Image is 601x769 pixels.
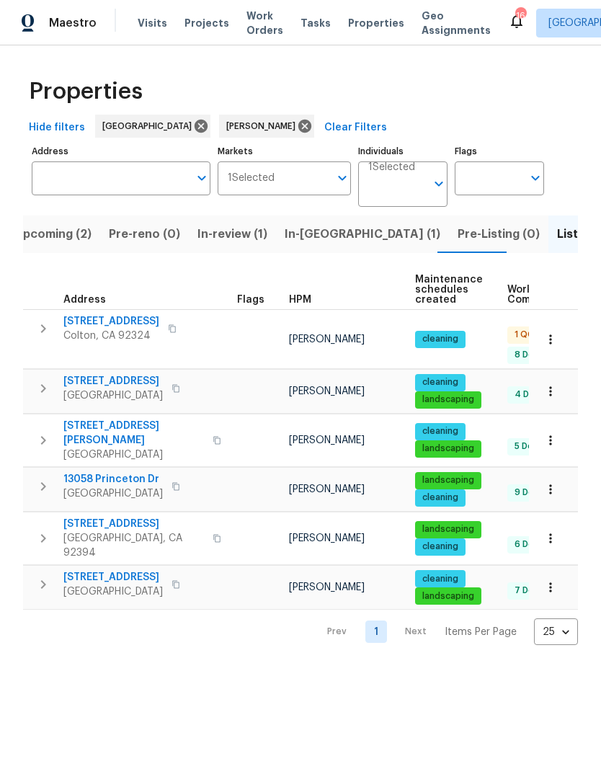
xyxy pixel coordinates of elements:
[29,119,85,137] span: Hide filters
[237,295,264,305] span: Flags
[246,9,283,37] span: Work Orders
[507,285,598,305] span: Work Order Completion
[228,172,275,185] span: 1 Selected
[63,584,163,599] span: [GEOGRAPHIC_DATA]
[184,16,229,30] span: Projects
[417,443,480,455] span: landscaping
[422,9,491,37] span: Geo Assignments
[348,16,404,30] span: Properties
[63,419,204,448] span: [STREET_ADDRESS][PERSON_NAME]
[417,492,464,504] span: cleaning
[63,388,163,403] span: [GEOGRAPHIC_DATA]
[417,394,480,406] span: landscaping
[417,333,464,345] span: cleaning
[14,224,92,244] span: Upcoming (2)
[197,224,267,244] span: In-review (1)
[445,625,517,639] p: Items Per Page
[417,425,464,437] span: cleaning
[138,16,167,30] span: Visits
[63,486,163,501] span: [GEOGRAPHIC_DATA]
[63,295,106,305] span: Address
[525,168,546,188] button: Open
[63,448,204,462] span: [GEOGRAPHIC_DATA]
[32,147,210,156] label: Address
[289,386,365,396] span: [PERSON_NAME]
[63,329,159,343] span: Colton, CA 92324
[63,531,204,560] span: [GEOGRAPHIC_DATA], CA 92394
[192,168,212,188] button: Open
[63,314,159,329] span: [STREET_ADDRESS]
[313,618,578,645] nav: Pagination Navigation
[509,440,550,453] span: 5 Done
[417,573,464,585] span: cleaning
[63,517,204,531] span: [STREET_ADDRESS]
[289,484,365,494] span: [PERSON_NAME]
[289,435,365,445] span: [PERSON_NAME]
[417,376,464,388] span: cleaning
[458,224,540,244] span: Pre-Listing (0)
[417,590,480,603] span: landscaping
[417,523,480,535] span: landscaping
[289,533,365,543] span: [PERSON_NAME]
[534,613,578,651] div: 25
[509,584,551,597] span: 7 Done
[509,538,551,551] span: 6 Done
[109,224,180,244] span: Pre-reno (0)
[509,388,551,401] span: 4 Done
[289,295,311,305] span: HPM
[218,147,352,156] label: Markets
[95,115,210,138] div: [GEOGRAPHIC_DATA]
[429,174,449,194] button: Open
[319,115,393,141] button: Clear Filters
[324,119,387,137] span: Clear Filters
[23,115,91,141] button: Hide filters
[455,147,544,156] label: Flags
[509,349,551,361] span: 8 Done
[49,16,97,30] span: Maestro
[289,334,365,345] span: [PERSON_NAME]
[417,541,464,553] span: cleaning
[415,275,483,305] span: Maintenance schedules created
[289,582,365,592] span: [PERSON_NAME]
[509,486,551,499] span: 9 Done
[300,18,331,28] span: Tasks
[509,329,540,341] span: 1 QC
[515,9,525,23] div: 16
[63,374,163,388] span: [STREET_ADDRESS]
[285,224,440,244] span: In-[GEOGRAPHIC_DATA] (1)
[368,161,415,174] span: 1 Selected
[417,474,480,486] span: landscaping
[226,119,301,133] span: [PERSON_NAME]
[365,621,387,643] a: Goto page 1
[332,168,352,188] button: Open
[29,84,143,99] span: Properties
[102,119,197,133] span: [GEOGRAPHIC_DATA]
[63,472,163,486] span: 13058 Princeton Dr
[63,570,163,584] span: [STREET_ADDRESS]
[358,147,448,156] label: Individuals
[219,115,314,138] div: [PERSON_NAME]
